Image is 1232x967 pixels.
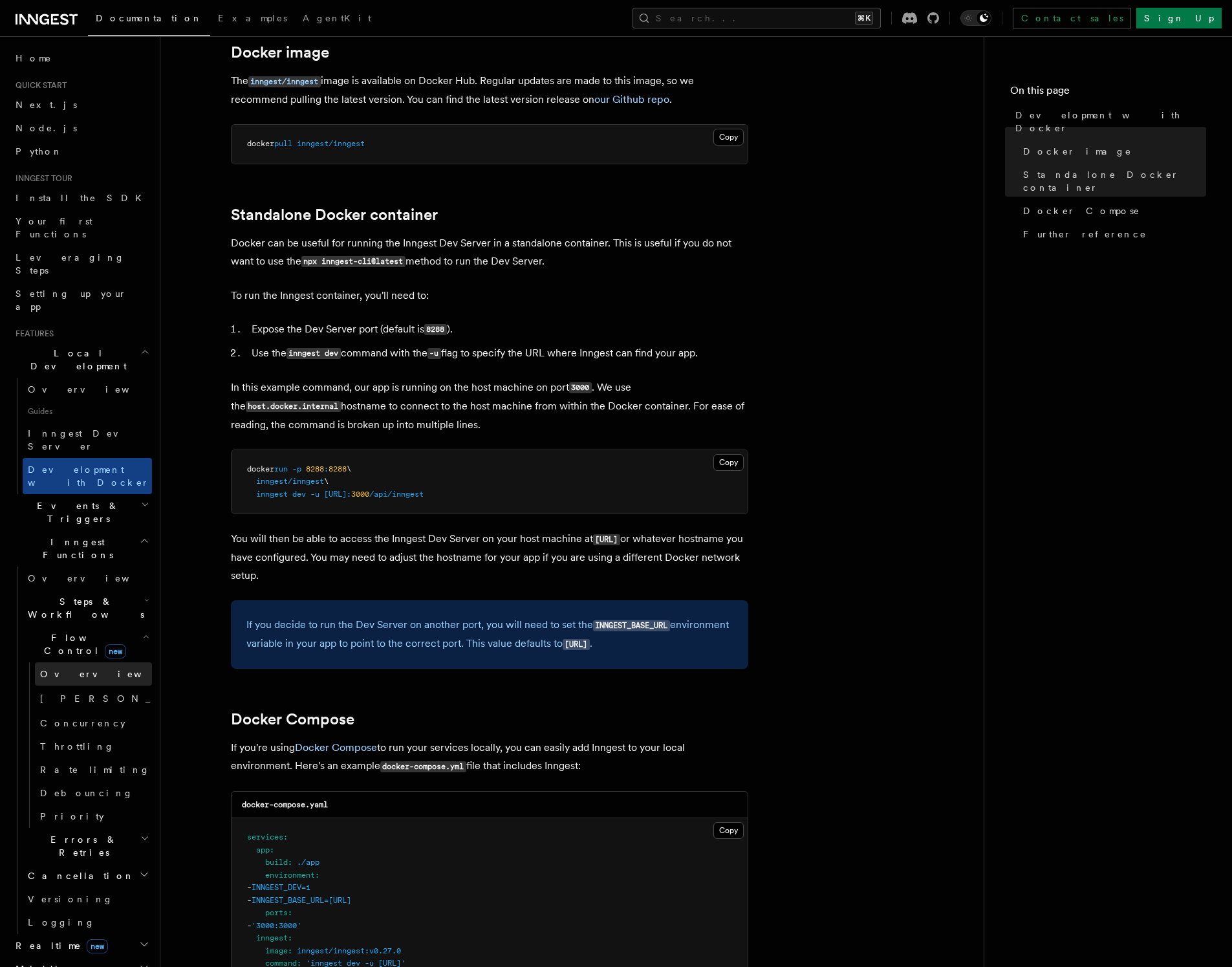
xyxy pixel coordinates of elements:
[248,76,321,87] code: inngest/inngest
[28,464,149,488] span: Development with Docker
[16,216,92,239] span: Your first Functions
[40,811,104,821] span: Priority
[28,573,161,583] span: Overview
[1136,8,1222,28] a: Sign Up
[247,883,252,892] span: -
[16,123,77,133] span: Node.js
[1018,223,1206,246] a: Further reference
[40,718,125,728] span: Concurrency
[324,464,329,473] span: :
[315,871,319,880] span: :
[231,378,748,434] p: In this example command, our app is running on the host machine on port . We use the hostname to ...
[40,693,230,704] span: [PERSON_NAME]
[10,536,140,561] span: Inngest Functions
[10,93,152,116] a: Next.js
[10,140,152,163] a: Python
[231,530,748,585] p: You will then be able to access the Inngest Dev Server on your host machine at or whatever hostna...
[10,939,108,952] span: Realtime
[96,13,202,23] span: Documentation
[855,12,873,25] kbd: ⌘K
[210,4,295,35] a: Examples
[88,4,210,36] a: Documentation
[563,639,590,650] code: [URL]
[713,454,744,471] button: Copy
[247,832,283,842] span: services
[306,464,324,473] span: 8288
[248,344,748,363] li: Use the command with the flag to specify the URL where Inngest can find your app.
[593,620,670,631] code: INNGEST_BASE_URL
[28,428,138,451] span: Inngest Dev Server
[23,401,152,422] span: Guides
[231,206,438,224] a: Standalone Docker container
[324,477,329,486] span: \
[247,921,252,930] span: -
[247,139,274,148] span: docker
[23,828,152,864] button: Errors & Retries
[105,644,126,658] span: new
[231,43,329,61] a: Docker image
[231,287,748,305] p: To run the Inngest container, you'll need to:
[1018,140,1206,163] a: Docker image
[297,946,401,955] span: inngest/inngest:v0.27.0
[16,193,149,203] span: Install the SDK
[242,800,328,809] code: docker-compose.yaml
[265,908,288,917] span: ports
[10,210,152,246] a: Your first Functions
[380,761,466,772] code: docker-compose.yml
[295,741,377,754] a: Docker Compose
[252,896,351,905] span: INNGEST_BASE_URL=[URL]
[427,348,441,359] code: -u
[265,946,288,955] span: image
[295,4,379,35] a: AgentKit
[16,52,52,65] span: Home
[16,100,77,110] span: Next.js
[288,946,292,955] span: :
[283,832,288,842] span: :
[35,662,152,686] a: Overview
[286,348,341,359] code: inngest dev
[35,758,152,781] a: Rate limiting
[303,13,371,23] span: AgentKit
[292,490,306,499] span: dev
[247,896,252,905] span: -
[10,378,152,494] div: Local Development
[256,845,270,854] span: app
[23,662,152,828] div: Flow Controlnew
[1018,199,1206,223] a: Docker Compose
[632,8,881,28] button: Search...⌘K
[40,765,150,775] span: Rate limiting
[23,887,152,911] a: Versioning
[351,490,369,499] span: 3000
[270,845,274,854] span: :
[10,116,152,140] a: Node.js
[1015,109,1206,135] span: Development with Docker
[288,858,292,867] span: :
[252,883,310,892] span: INNGEST_DEV=1
[301,256,405,267] code: npx inngest-cli@latest
[297,139,365,148] span: inngest/inngest
[231,234,748,271] p: Docker can be useful for running the Inngest Dev Server in a standalone container. This is useful...
[1010,83,1206,103] h4: On this page
[1013,8,1131,28] a: Contact sales
[1023,228,1147,241] span: Further reference
[713,129,744,146] button: Copy
[324,490,351,499] span: [URL]:
[246,616,733,653] p: If you decide to run the Dev Server on another port, you will need to set the environment variabl...
[16,146,63,157] span: Python
[23,422,152,458] a: Inngest Dev Server
[10,342,152,378] button: Local Development
[256,933,288,942] span: inngest
[10,173,72,184] span: Inngest tour
[274,139,292,148] span: pull
[35,781,152,805] a: Debouncing
[28,384,161,395] span: Overview
[424,324,447,335] code: 8288
[23,590,152,626] button: Steps & Workflows
[569,382,592,393] code: 3000
[23,626,152,662] button: Flow Controlnew
[218,13,287,23] span: Examples
[10,934,152,957] button: Realtimenew
[35,686,152,712] a: [PERSON_NAME]
[10,186,152,210] a: Install the SDK
[28,894,113,904] span: Versioning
